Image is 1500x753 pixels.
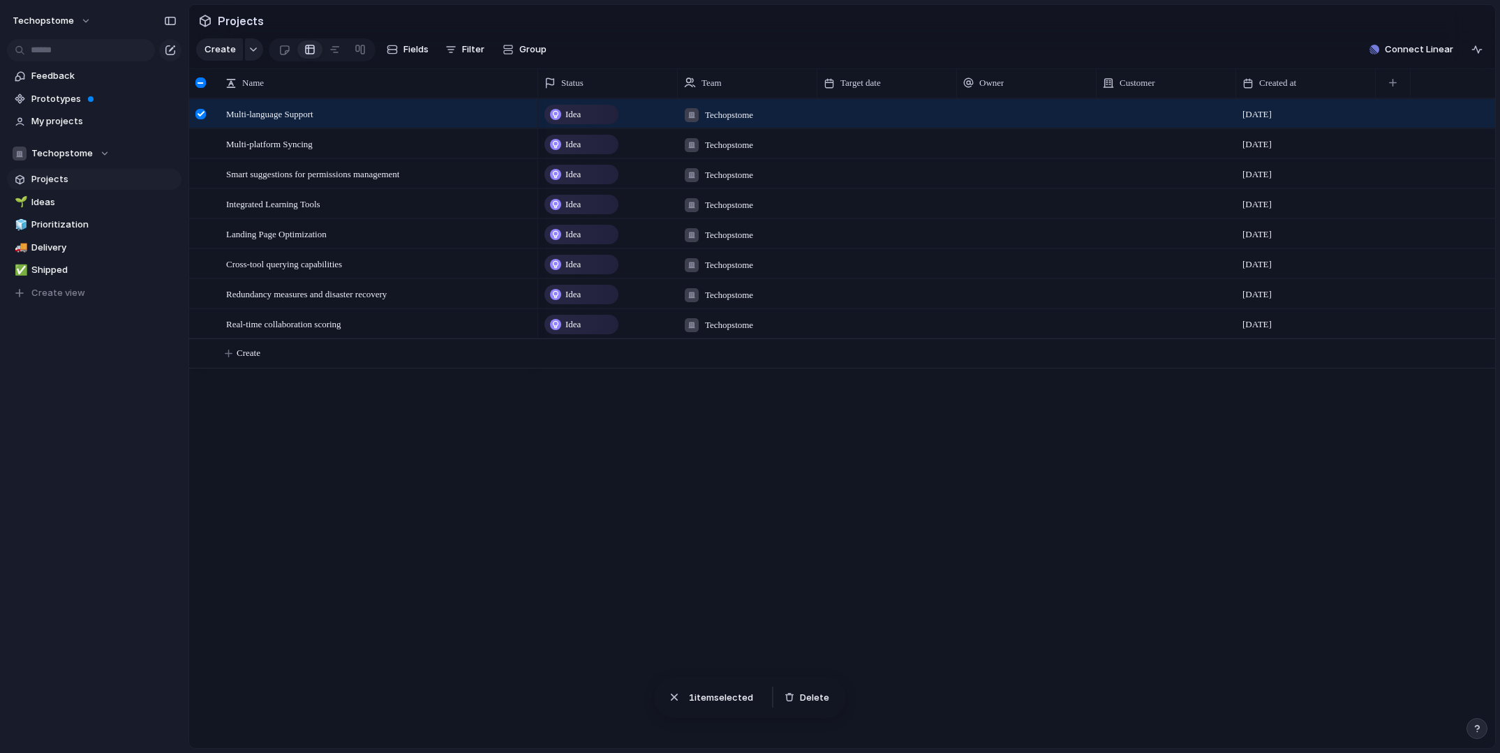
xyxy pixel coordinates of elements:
[701,76,722,90] span: Team
[15,262,24,278] div: ✅
[15,194,24,210] div: 🌱
[565,167,581,181] span: Idea
[242,76,264,90] span: Name
[6,10,98,32] button: techopstome
[1385,43,1453,57] span: Connect Linear
[31,218,177,232] span: Prioritization
[1242,167,1272,181] span: [DATE]
[1242,258,1272,271] span: [DATE]
[705,138,753,152] span: Techopstome
[13,263,27,277] button: ✅
[705,288,753,302] span: Techopstome
[226,135,313,151] span: Multi-platform Syncing
[7,214,181,235] a: 🧊Prioritization
[15,217,24,233] div: 🧊
[689,691,761,705] span: item selected
[689,692,695,703] span: 1
[1242,107,1272,121] span: [DATE]
[7,169,181,190] a: Projects
[1259,76,1296,90] span: Created at
[519,43,547,57] span: Group
[979,76,1004,90] span: Owner
[565,288,581,301] span: Idea
[1364,39,1459,60] button: Connect Linear
[1242,318,1272,331] span: [DATE]
[226,105,313,121] span: Multi-language Support
[31,92,177,106] span: Prototypes
[705,228,753,242] span: Techopstome
[7,237,181,258] a: 🚚Delivery
[15,239,24,255] div: 🚚
[7,192,181,213] a: 🌱Ideas
[7,66,181,87] a: Feedback
[13,218,27,232] button: 🧊
[226,165,399,181] span: Smart suggestions for permissions management
[31,69,177,83] span: Feedback
[705,168,753,182] span: Techopstome
[565,228,581,241] span: Idea
[7,143,181,164] button: Techopstome
[1242,288,1272,301] span: [DATE]
[800,691,829,705] span: Delete
[705,108,753,122] span: Techopstome
[31,114,177,128] span: My projects
[565,318,581,331] span: Idea
[565,137,581,151] span: Idea
[705,258,753,272] span: Techopstome
[226,285,387,301] span: Redundancy measures and disaster recovery
[31,241,177,255] span: Delivery
[205,43,236,57] span: Create
[840,76,881,90] span: Target date
[565,258,581,271] span: Idea
[237,346,260,360] span: Create
[7,283,181,304] button: Create view
[779,688,835,708] button: Delete
[381,38,434,61] button: Fields
[705,318,753,332] span: Techopstome
[1120,76,1155,90] span: Customer
[440,38,490,61] button: Filter
[13,241,27,255] button: 🚚
[31,147,93,161] span: Techopstome
[462,43,484,57] span: Filter
[496,38,554,61] button: Group
[7,111,181,132] a: My projects
[226,255,342,271] span: Cross-tool querying capabilities
[7,89,181,110] a: Prototypes
[1242,197,1272,211] span: [DATE]
[31,195,177,209] span: Ideas
[1242,137,1272,151] span: [DATE]
[226,195,320,211] span: Integrated Learning Tools
[226,225,327,241] span: Landing Page Optimization
[31,263,177,277] span: Shipped
[31,286,85,300] span: Create view
[13,195,27,209] button: 🌱
[226,315,341,331] span: Real-time collaboration scoring
[7,260,181,281] a: ✅Shipped
[561,76,584,90] span: Status
[31,172,177,186] span: Projects
[403,43,429,57] span: Fields
[565,107,581,121] span: Idea
[705,198,753,212] span: Techopstome
[565,197,581,211] span: Idea
[13,14,74,28] span: techopstome
[1242,228,1272,241] span: [DATE]
[215,8,267,33] span: Projects
[196,38,243,61] button: Create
